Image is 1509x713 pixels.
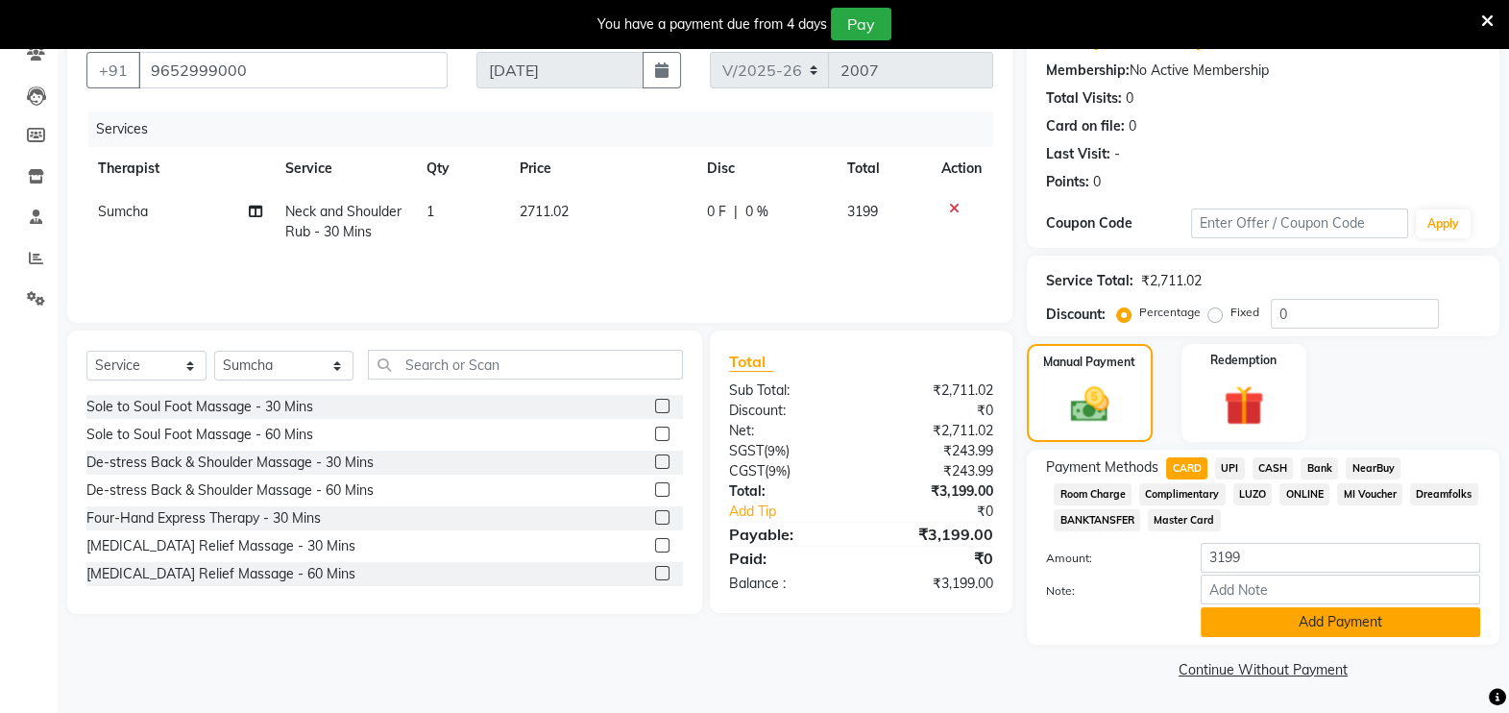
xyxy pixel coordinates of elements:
label: Fixed [1230,304,1259,321]
div: De-stress Back & Shoulder Massage - 30 Mins [86,453,374,473]
div: No Active Membership [1046,61,1480,81]
th: Total [836,147,930,190]
th: Service [274,147,415,190]
span: Neck and Shoulder Rub - 30 Mins [285,203,402,240]
th: Action [930,147,993,190]
div: Sub Total: [715,381,862,401]
div: Services [88,111,1008,147]
span: Dreamfolks [1410,483,1478,505]
div: ₹0 [862,401,1009,421]
div: Discount: [1046,305,1106,325]
label: Note: [1032,582,1186,600]
label: Manual Payment [1043,354,1135,371]
div: You have a payment due from 4 days [597,14,827,35]
div: Total Visits: [1046,88,1122,109]
div: ₹3,199.00 [862,523,1009,546]
div: ₹0 [862,547,1009,570]
div: [MEDICAL_DATA] Relief Massage - 30 Mins [86,536,355,556]
div: Points: [1046,172,1089,192]
span: 3199 [847,203,878,220]
label: Redemption [1210,352,1277,369]
div: ₹3,199.00 [862,481,1009,502]
th: Disc [695,147,836,190]
span: 9% [767,443,786,458]
span: Bank [1301,457,1338,479]
img: _cash.svg [1059,382,1121,427]
span: 2711.02 [520,203,569,220]
span: UPI [1215,457,1245,479]
button: Pay [831,8,891,40]
label: Percentage [1139,304,1201,321]
div: Sole to Soul Foot Massage - 60 Mins [86,425,313,445]
div: Card on file: [1046,116,1125,136]
input: Enter Offer / Coupon Code [1191,209,1408,238]
div: Balance : [715,574,862,594]
a: Add Tip [715,502,886,522]
div: ₹0 [886,502,1008,522]
div: ₹243.99 [862,441,1009,461]
th: Therapist [86,147,274,190]
div: Net: [715,421,862,441]
span: CASH [1253,457,1294,479]
div: Service Total: [1046,271,1133,291]
div: 0 [1093,172,1101,192]
div: ( ) [715,461,862,481]
span: 0 % [745,202,768,222]
div: 0 [1129,116,1136,136]
input: Add Note [1201,575,1480,604]
div: Four-Hand Express Therapy - 30 Mins [86,508,321,529]
span: MI Voucher [1337,483,1402,505]
label: Amount: [1032,550,1186,567]
div: ₹3,199.00 [862,574,1009,594]
a: Continue Without Payment [1031,660,1496,680]
input: Search by Name/Mobile/Email/Code [138,52,448,88]
span: Room Charge [1054,483,1132,505]
span: Sumcha [98,203,148,220]
span: CARD [1166,457,1207,479]
div: ₹2,711.02 [862,421,1009,441]
div: - [1114,144,1120,164]
div: ₹2,711.02 [1141,271,1202,291]
button: Add Payment [1201,607,1480,637]
div: 0 [1126,88,1133,109]
span: 0 F [707,202,726,222]
div: ( ) [715,441,862,461]
div: ₹2,711.02 [862,381,1009,401]
span: LUZO [1233,483,1273,505]
span: 1 [426,203,434,220]
span: CGST [729,462,765,479]
button: Apply [1416,209,1471,238]
span: Complimentary [1139,483,1226,505]
div: De-stress Back & Shoulder Massage - 60 Mins [86,480,374,501]
img: _gift.svg [1211,381,1277,430]
th: Price [508,147,694,190]
input: Search or Scan [368,350,684,380]
div: Membership: [1046,61,1130,81]
span: NearBuy [1346,457,1400,479]
div: Coupon Code [1046,213,1191,234]
div: Sole to Soul Foot Massage - 30 Mins [86,397,313,417]
span: Master Card [1148,509,1221,531]
span: Payment Methods [1046,457,1158,478]
div: [MEDICAL_DATA] Relief Massage - 60 Mins [86,564,355,584]
span: | [734,202,738,222]
span: Total [729,352,773,372]
input: Amount [1201,543,1480,573]
div: Discount: [715,401,862,421]
th: Qty [415,147,509,190]
div: Total: [715,481,862,502]
span: ONLINE [1279,483,1329,505]
div: ₹243.99 [862,461,1009,481]
div: Payable: [715,523,862,546]
span: BANKTANSFER [1054,509,1140,531]
span: 9% [768,463,787,479]
span: SGST [729,442,764,459]
div: Last Visit: [1046,144,1110,164]
button: +91 [86,52,140,88]
div: Paid: [715,547,862,570]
